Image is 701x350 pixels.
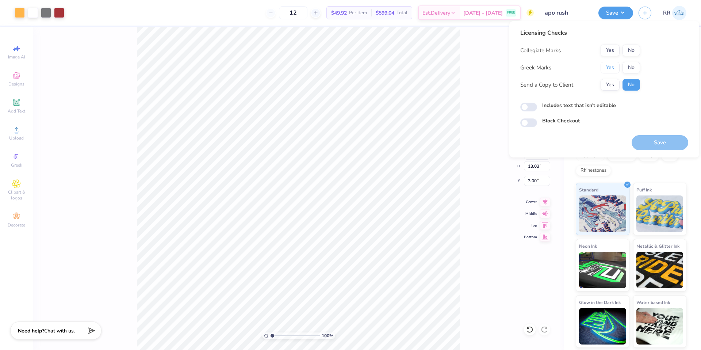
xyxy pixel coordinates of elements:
[520,64,551,72] div: Greek Marks
[8,54,25,60] span: Image AI
[598,7,633,19] button: Save
[576,165,611,176] div: Rhinestones
[524,199,537,205] span: Center
[539,5,593,20] input: Untitled Design
[397,9,407,17] span: Total
[579,242,597,250] span: Neon Ink
[636,308,683,345] img: Water based Ink
[623,79,640,91] button: No
[579,195,626,232] img: Standard
[8,108,25,114] span: Add Text
[422,9,450,17] span: Est. Delivery
[579,308,626,345] img: Glow in the Dark Ink
[376,9,394,17] span: $599.04
[11,162,22,168] span: Greek
[636,242,679,250] span: Metallic & Glitter Ink
[636,252,683,288] img: Metallic & Glitter Ink
[542,117,580,125] label: Block Checkout
[507,10,515,15] span: FREE
[636,186,652,194] span: Puff Ink
[4,189,29,201] span: Clipart & logos
[44,327,75,334] span: Chat with us.
[672,6,686,20] img: Rigil Kent Ricardo
[18,327,44,334] strong: Need help?
[524,211,537,216] span: Middle
[601,62,620,73] button: Yes
[331,9,347,17] span: $49.92
[579,298,621,306] span: Glow in the Dark Ink
[520,81,573,89] div: Send a Copy to Client
[524,235,537,240] span: Bottom
[520,28,640,37] div: Licensing Checks
[463,9,503,17] span: [DATE] - [DATE]
[322,332,333,339] span: 100 %
[542,102,616,109] label: Includes text that isn't editable
[8,81,24,87] span: Designs
[579,186,598,194] span: Standard
[349,9,367,17] span: Per Item
[636,298,670,306] span: Water based Ink
[636,195,683,232] img: Puff Ink
[8,222,25,228] span: Decorate
[279,6,307,19] input: – –
[520,46,561,55] div: Collegiate Marks
[524,223,537,228] span: Top
[623,45,640,56] button: No
[601,45,620,56] button: Yes
[579,252,626,288] img: Neon Ink
[601,79,620,91] button: Yes
[9,135,24,141] span: Upload
[623,62,640,73] button: No
[663,9,670,17] span: RR
[663,6,686,20] a: RR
